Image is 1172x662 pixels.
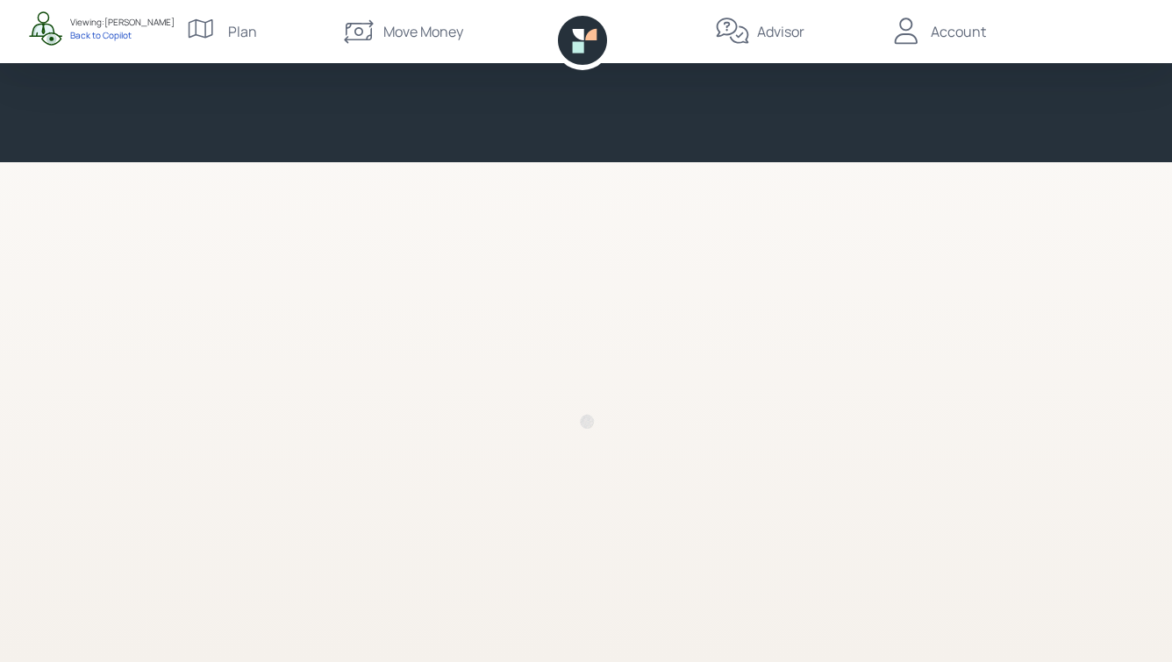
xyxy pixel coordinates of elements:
div: Account [931,21,986,42]
div: Viewing: [PERSON_NAME] [70,16,175,29]
div: Back to Copilot [70,29,175,41]
div: Move Money [383,21,463,42]
div: Plan [228,21,257,42]
img: Retirable loading [565,400,607,442]
div: Advisor [757,21,804,42]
